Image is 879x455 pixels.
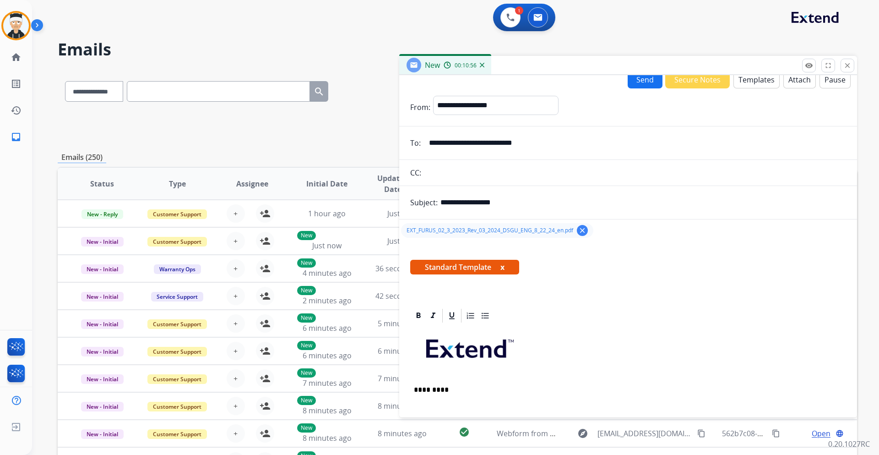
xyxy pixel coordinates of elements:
span: + [233,428,238,439]
span: + [233,345,238,356]
span: + [233,263,238,274]
span: Status [90,178,114,189]
mat-icon: search [314,86,325,97]
button: + [227,204,245,223]
span: Updated Date [372,173,414,195]
span: Service Support [151,292,203,302]
span: + [233,236,238,247]
div: Underline [445,309,459,323]
span: Customer Support [147,347,207,356]
mat-icon: content_copy [697,429,705,438]
span: 00:10:56 [455,62,477,69]
button: + [227,287,245,305]
span: Just now [387,208,417,219]
span: 4 minutes ago [303,268,352,278]
mat-icon: person_add [260,373,271,384]
span: 562b7c08-075f-48fe-a60a-46c5f0e35642 [722,428,857,439]
p: New [297,423,316,433]
span: + [233,318,238,329]
p: New [297,396,316,405]
mat-icon: language [836,429,844,438]
mat-icon: clear [578,226,586,235]
button: Secure Notes [665,71,730,88]
span: Initial Date [306,178,347,189]
p: New [297,231,316,240]
img: avatar [3,13,29,38]
p: To: [410,137,421,148]
button: Send [628,71,662,88]
span: 2 minutes ago [303,296,352,306]
span: New - Initial [81,347,124,356]
p: New [297,368,316,378]
span: Just now [312,241,342,251]
button: + [227,424,245,443]
p: New [297,313,316,323]
span: 7 minutes ago [303,378,352,388]
p: 0.20.1027RC [828,439,870,450]
mat-icon: person_add [260,291,271,302]
span: New - Initial [81,237,124,247]
span: Standard Template [410,260,519,274]
p: From: [410,102,430,113]
button: + [227,369,245,388]
span: [EMAIL_ADDRESS][DOMAIN_NAME] [597,428,692,439]
p: CC: [410,167,421,178]
span: + [233,291,238,302]
span: 6 minutes ago [378,346,427,356]
button: + [227,342,245,360]
p: Subject: [410,197,438,208]
mat-icon: remove_red_eye [805,61,813,70]
span: Just now [387,236,417,246]
mat-icon: person_add [260,345,271,356]
span: 8 minutes ago [378,428,427,439]
span: Customer Support [147,209,207,219]
button: Templates [733,71,780,88]
span: Customer Support [147,319,207,329]
span: + [233,400,238,411]
span: New - Initial [81,292,124,302]
span: New - Initial [81,374,124,384]
span: 6 minutes ago [303,351,352,361]
button: Attach [783,71,816,88]
span: Assignee [236,178,268,189]
span: 5 minutes ago [378,318,427,329]
div: Ordered List [464,309,477,323]
span: + [233,208,238,219]
button: + [227,259,245,278]
span: Customer Support [147,429,207,439]
div: 1 [515,6,523,15]
p: New [297,286,316,295]
mat-icon: inbox [11,132,22,143]
span: New - Initial [81,429,124,439]
p: Emails (250) [58,152,106,163]
span: Type [169,178,186,189]
span: Webform from [EMAIL_ADDRESS][DOMAIN_NAME] on [DATE] [497,428,704,439]
mat-icon: person_add [260,208,271,219]
mat-icon: person_add [260,428,271,439]
span: New - Initial [81,319,124,329]
span: EXT_FURUS_02_3_2023_Rev_03_2024_DSGU_ENG_8_22_24_en.pdf [407,227,573,234]
span: Warranty Ops [154,264,201,274]
p: New [297,341,316,350]
p: New [297,258,316,268]
span: New - Initial [81,402,124,411]
mat-icon: list_alt [11,78,22,89]
span: New - Reply [81,209,123,219]
mat-icon: explore [577,428,588,439]
mat-icon: history [11,105,22,116]
button: + [227,232,245,250]
span: Open [812,428,830,439]
span: 6 minutes ago [303,323,352,333]
mat-icon: fullscreen [824,61,832,70]
button: + [227,397,245,415]
div: Bold [412,309,425,323]
span: Customer Support [147,237,207,247]
mat-icon: close [843,61,852,70]
span: 7 minutes ago [378,373,427,384]
button: x [500,262,505,273]
span: New - Initial [81,264,124,274]
mat-icon: person_add [260,318,271,329]
span: 8 minutes ago [303,433,352,443]
span: New [425,60,440,70]
span: 42 seconds ago [375,291,429,301]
